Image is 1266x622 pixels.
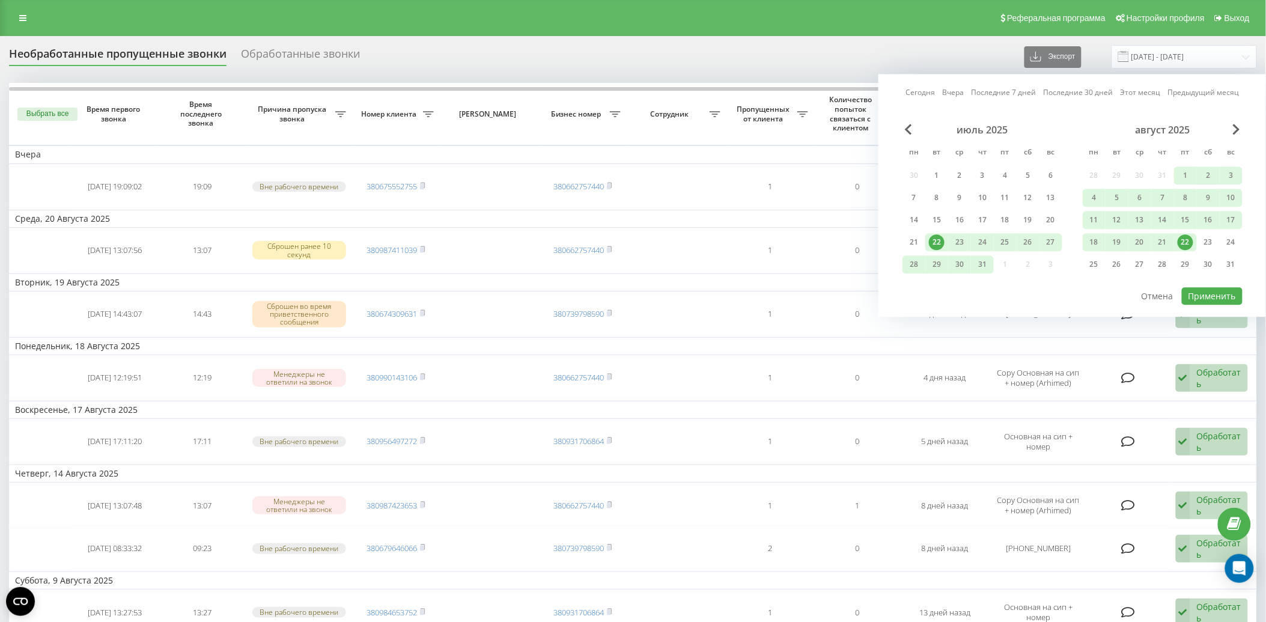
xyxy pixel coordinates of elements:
[1174,255,1197,273] div: пт 29 авг. 2025 г.
[6,587,35,616] button: Open CMP widget
[814,485,901,526] td: 1
[1106,255,1128,273] div: вт 26 авг. 2025 г.
[1043,212,1059,228] div: 20
[726,230,814,271] td: 1
[1220,189,1243,207] div: вс 10 авг. 2025 г.
[988,528,1088,569] td: [PHONE_NUMBER]
[1020,168,1036,183] div: 5
[159,485,246,526] td: 13:07
[905,144,923,162] abbr: понедельник
[367,181,417,192] a: 380675552755
[1020,212,1036,228] div: 19
[1201,234,1216,250] div: 23
[925,233,948,251] div: вт 22 июля 2025 г.
[1197,211,1220,229] div: сб 16 авг. 2025 г.
[252,436,346,447] div: Вне рабочего времени
[726,166,814,207] td: 1
[905,124,912,135] span: Previous Month
[1197,430,1242,453] div: Обработать
[929,234,945,250] div: 22
[367,436,417,447] a: 380956497272
[1083,124,1243,136] div: август 2025
[1197,537,1242,560] div: Обработать
[1223,234,1239,250] div: 24
[814,421,901,462] td: 0
[1174,166,1197,184] div: пт 1 авг. 2025 г.
[814,528,901,569] td: 0
[1174,211,1197,229] div: пт 15 авг. 2025 г.
[159,166,246,207] td: 19:09
[450,109,529,119] span: [PERSON_NAME]
[1154,144,1172,162] abbr: четверг
[9,401,1257,419] td: Воскресенье, 17 Августа 2025
[1223,212,1239,228] div: 17
[973,144,991,162] abbr: четверг
[925,211,948,229] div: вт 15 июля 2025 г.
[241,47,360,66] div: Обработанные звонки
[9,210,1257,228] td: Среда, 20 Августа 2025
[81,105,149,123] span: Время первого звонка
[72,166,159,207] td: [DATE] 19:09:02
[996,144,1014,162] abbr: пятница
[1121,87,1161,99] a: Этот месяц
[1106,233,1128,251] div: вт 19 авг. 2025 г.
[72,230,159,271] td: [DATE] 13:07:56
[1176,144,1194,162] abbr: пятница
[367,308,417,319] a: 380674309631
[952,168,967,183] div: 2
[732,105,797,123] span: Пропущенных от клиента
[1128,255,1151,273] div: ср 27 авг. 2025 г.
[1225,13,1250,23] span: Выход
[952,257,967,272] div: 30
[1132,190,1148,206] div: 6
[553,308,604,319] a: 380739798590
[975,190,990,206] div: 10
[901,358,988,398] td: 4 дня назад
[997,168,1013,183] div: 4
[1083,211,1106,229] div: пн 11 авг. 2025 г.
[9,145,1257,163] td: Вчера
[1020,190,1036,206] div: 12
[1199,144,1217,162] abbr: суббота
[1007,13,1106,23] span: Реферальная программа
[9,47,227,66] div: Необработанные пропущенные звонки
[1197,166,1220,184] div: сб 2 авг. 2025 г.
[1222,144,1240,162] abbr: воскресенье
[1201,257,1216,272] div: 30
[1135,287,1180,305] button: Отмена
[1042,144,1060,162] abbr: воскресенье
[925,189,948,207] div: вт 8 июля 2025 г.
[1085,144,1103,162] abbr: понедельник
[1131,144,1149,162] abbr: среда
[1220,255,1243,273] div: вс 31 авг. 2025 г.
[9,337,1257,355] td: Понедельник, 18 Августа 2025
[553,372,604,383] a: 380662757440
[1017,211,1039,229] div: сб 19 июля 2025 г.
[1128,233,1151,251] div: ср 20 авг. 2025 г.
[948,233,971,251] div: ср 23 июля 2025 г.
[1220,233,1243,251] div: вс 24 авг. 2025 г.
[1109,257,1125,272] div: 26
[1168,87,1240,99] a: Предыдущий месяц
[367,245,417,255] a: 380987411039
[367,500,417,511] a: 380987423653
[1132,234,1148,250] div: 20
[1155,234,1170,250] div: 21
[1086,190,1102,206] div: 4
[72,358,159,398] td: [DATE] 12:19:51
[1083,255,1106,273] div: пн 25 авг. 2025 г.
[906,257,922,272] div: 28
[902,233,925,251] div: пн 21 июля 2025 г.
[988,485,1088,526] td: Copy Основная на сип + номер (Arhimed)
[971,233,994,251] div: чт 24 июля 2025 г.
[1043,234,1059,250] div: 27
[902,189,925,207] div: пн 7 июля 2025 г.
[1197,367,1242,389] div: Обработать
[952,190,967,206] div: 9
[1043,190,1059,206] div: 13
[929,212,945,228] div: 15
[252,607,346,617] div: Вне рабочего времени
[951,144,969,162] abbr: среда
[988,358,1088,398] td: Copy Основная на сип + номер (Arhimed)
[906,190,922,206] div: 7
